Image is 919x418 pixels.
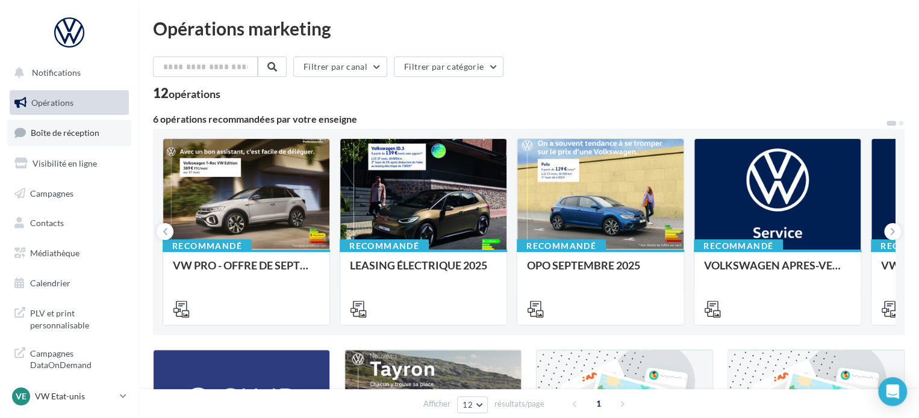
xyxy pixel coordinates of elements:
[153,87,220,100] div: 12
[7,241,131,266] a: Médiathèque
[35,390,115,402] p: VW Etat-unis
[7,340,131,376] a: Campagnes DataOnDemand
[878,377,907,406] div: Open Intercom Messenger
[589,394,608,413] span: 1
[7,300,131,336] a: PLV et print personnalisable
[7,271,131,296] a: Calendrier
[30,218,64,228] span: Contacts
[340,239,429,253] div: Recommandé
[16,390,26,402] span: VE
[31,128,99,138] span: Boîte de réception
[10,385,129,408] a: VE VW Etat-unis
[30,278,70,288] span: Calendrier
[350,259,497,283] div: LEASING ÉLECTRIQUE 2025
[527,259,674,283] div: OPO SEPTEMBRE 2025
[153,114,885,124] div: 6 opérations recommandées par votre enseigne
[7,211,131,236] a: Contacts
[7,90,131,115] a: Opérations
[30,305,124,331] span: PLV et print personnalisable
[423,398,450,410] span: Afficher
[33,158,97,168] span: Visibilité en ligne
[517,239,606,253] div: Recommandé
[394,57,503,77] button: Filtrer par catégorie
[7,181,131,206] a: Campagnes
[694,239,783,253] div: Recommandé
[173,259,320,283] div: VW PRO - OFFRE DE SEPTEMBRE 25
[293,57,387,77] button: Filtrer par canal
[163,239,252,253] div: Recommandé
[7,60,126,85] button: Notifications
[494,398,544,410] span: résultats/page
[153,19,905,37] div: Opérations marketing
[32,67,81,78] span: Notifications
[704,259,851,283] div: VOLKSWAGEN APRES-VENTE
[30,248,79,258] span: Médiathèque
[30,345,124,371] span: Campagnes DataOnDemand
[7,151,131,176] a: Visibilité en ligne
[169,88,220,99] div: opérations
[31,97,73,108] span: Opérations
[7,120,131,146] a: Boîte de réception
[30,188,73,198] span: Campagnes
[457,396,488,413] button: 12
[463,400,473,410] span: 12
